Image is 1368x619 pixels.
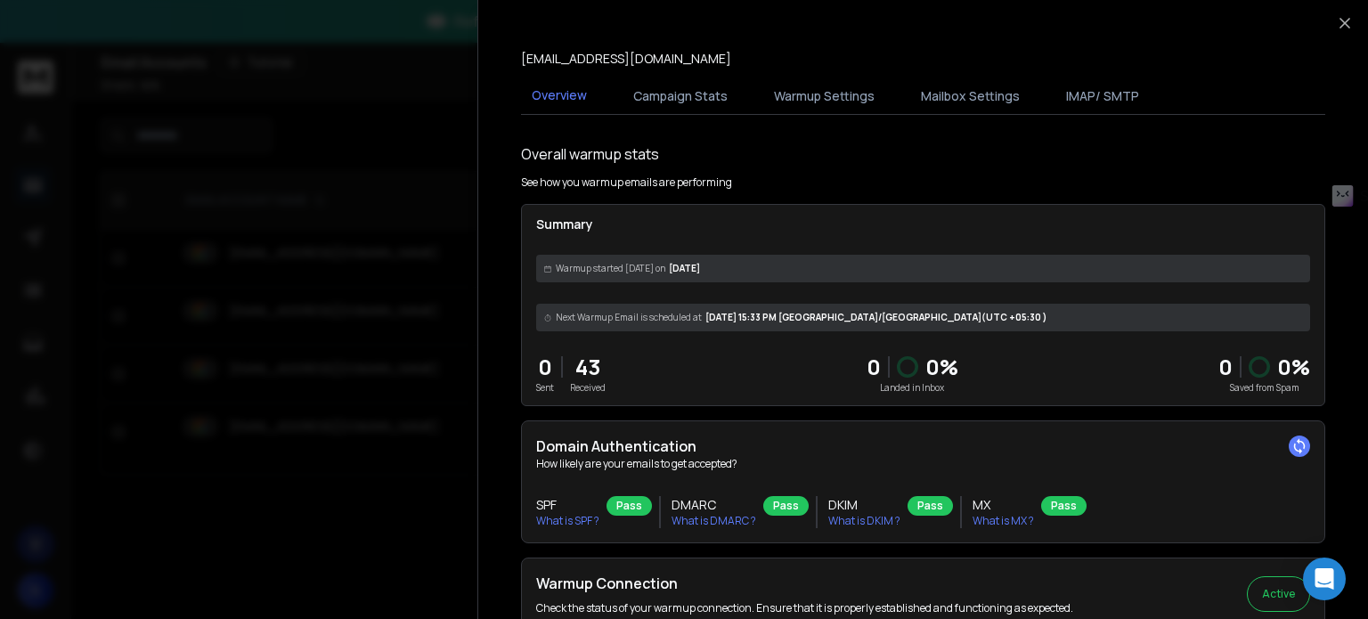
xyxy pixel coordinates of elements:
[536,216,1310,233] p: Summary
[910,77,1030,116] button: Mailbox Settings
[1055,77,1150,116] button: IMAP/ SMTP
[867,353,881,381] p: 0
[521,76,598,117] button: Overview
[536,457,1310,471] p: How likely are your emails to get accepted?
[536,436,1310,457] h2: Domain Authentication
[570,381,606,395] p: Received
[607,496,652,516] div: Pass
[521,143,659,165] h1: Overall warmup stats
[1247,576,1310,612] button: Active
[828,496,900,514] h3: DKIM
[908,496,953,516] div: Pass
[556,311,702,324] span: Next Warmup Email is scheduled at
[672,496,756,514] h3: DMARC
[1277,353,1310,381] p: 0 %
[1303,558,1346,600] div: Open Intercom Messenger
[623,77,738,116] button: Campaign Stats
[536,353,554,381] p: 0
[536,514,599,528] p: What is SPF ?
[536,255,1310,282] div: [DATE]
[570,353,606,381] p: 43
[925,353,958,381] p: 0 %
[763,496,809,516] div: Pass
[867,381,958,395] p: Landed in Inbox
[763,77,885,116] button: Warmup Settings
[521,50,731,68] p: [EMAIL_ADDRESS][DOMAIN_NAME]
[536,496,599,514] h3: SPF
[973,514,1034,528] p: What is MX ?
[536,573,1073,594] h2: Warmup Connection
[556,262,665,275] span: Warmup started [DATE] on
[1218,381,1310,395] p: Saved from Spam
[1041,496,1087,516] div: Pass
[536,601,1073,615] p: Check the status of your warmup connection. Ensure that it is properly established and functionin...
[521,175,732,190] p: See how you warmup emails are performing
[672,514,756,528] p: What is DMARC ?
[828,514,900,528] p: What is DKIM ?
[973,496,1034,514] h3: MX
[1218,352,1233,381] strong: 0
[536,381,554,395] p: Sent
[536,304,1310,331] div: [DATE] 15:33 PM [GEOGRAPHIC_DATA]/[GEOGRAPHIC_DATA] (UTC +05:30 )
